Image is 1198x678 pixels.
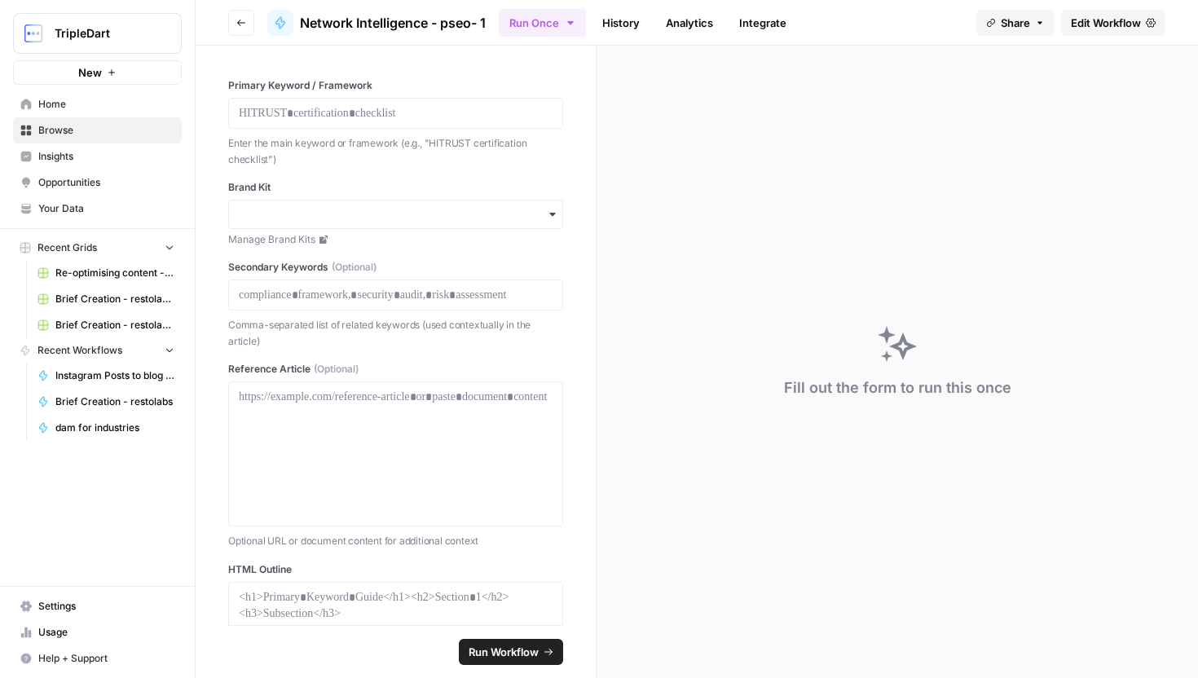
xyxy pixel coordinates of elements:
[38,201,174,216] span: Your Data
[13,13,182,54] button: Workspace: TripleDart
[13,236,182,260] button: Recent Grids
[499,9,586,37] button: Run Once
[228,135,563,167] p: Enter the main keyword or framework (e.g., "HITRUST certification checklist")
[37,343,122,358] span: Recent Workflows
[1071,15,1141,31] span: Edit Workflow
[55,25,153,42] span: TripleDart
[30,286,182,312] a: Brief Creation - restolabs Grid
[228,232,563,247] a: Manage Brand Kits
[267,10,486,36] a: Network Intelligence - pseo- 1
[228,533,563,549] p: Optional URL or document content for additional context
[30,363,182,389] a: Instagram Posts to blog articles
[469,644,539,660] span: Run Workflow
[37,240,97,255] span: Recent Grids
[314,362,359,376] span: (Optional)
[13,593,182,619] a: Settings
[30,389,182,415] a: Brief Creation - restolabs
[13,91,182,117] a: Home
[38,97,174,112] span: Home
[13,338,182,363] button: Recent Workflows
[332,260,377,275] span: (Optional)
[55,394,174,409] span: Brief Creation - restolabs
[13,619,182,645] a: Usage
[30,415,182,441] a: dam for industries
[19,19,48,48] img: TripleDart Logo
[228,260,563,275] label: Secondary Keywords
[78,64,102,81] span: New
[38,599,174,614] span: Settings
[1001,15,1030,31] span: Share
[1061,10,1165,36] a: Edit Workflow
[38,625,174,640] span: Usage
[30,260,182,286] a: Re-optimising content - revenuegrid Grid
[976,10,1055,36] button: Share
[38,123,174,138] span: Browse
[13,169,182,196] a: Opportunities
[592,10,650,36] a: History
[656,10,723,36] a: Analytics
[38,651,174,666] span: Help + Support
[459,639,563,665] button: Run Workflow
[13,196,182,222] a: Your Data
[55,292,174,306] span: Brief Creation - restolabs Grid
[228,362,563,376] label: Reference Article
[55,318,174,332] span: Brief Creation - restolabs Grid
[228,317,563,349] p: Comma-separated list of related keywords (used contextually in the article)
[13,60,182,85] button: New
[30,312,182,338] a: Brief Creation - restolabs Grid
[729,10,796,36] a: Integrate
[55,266,174,280] span: Re-optimising content - revenuegrid Grid
[55,368,174,383] span: Instagram Posts to blog articles
[13,117,182,143] a: Browse
[55,420,174,435] span: dam for industries
[13,143,182,169] a: Insights
[784,376,1011,399] div: Fill out the form to run this once
[228,180,563,195] label: Brand Kit
[38,175,174,190] span: Opportunities
[13,645,182,671] button: Help + Support
[38,149,174,164] span: Insights
[228,78,563,93] label: Primary Keyword / Framework
[228,562,563,577] label: HTML Outline
[300,13,486,33] span: Network Intelligence - pseo- 1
